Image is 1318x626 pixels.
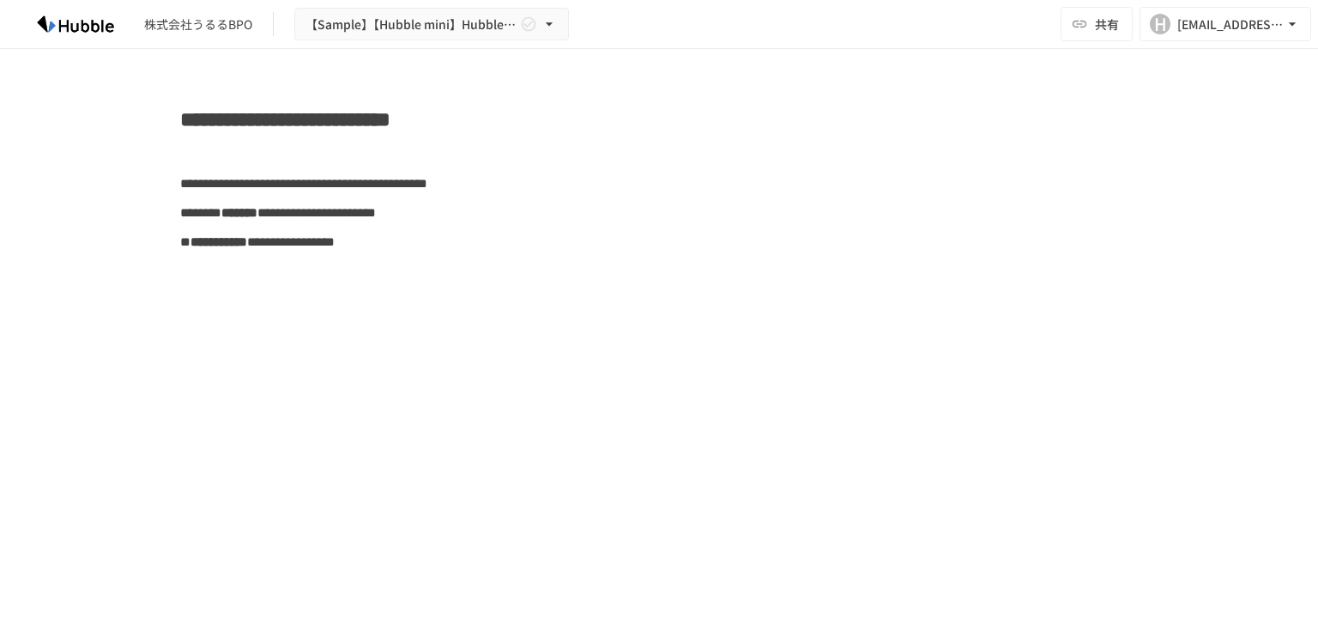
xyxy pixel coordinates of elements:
[1150,14,1170,34] div: H
[21,10,130,38] img: HzDRNkGCf7KYO4GfwKnzITak6oVsp5RHeZBEM1dQFiQ
[1095,15,1119,33] span: 共有
[294,8,569,41] button: 【Sample】【Hubble mini】Hubble×企業名 オンボーディングプロジェクト
[305,14,517,35] span: 【Sample】【Hubble mini】Hubble×企業名 オンボーディングプロジェクト
[1140,7,1311,41] button: H[EMAIL_ADDRESS][PERSON_NAME][DOMAIN_NAME]
[144,15,252,33] div: 株式会社うるるBPO
[1061,7,1133,41] button: 共有
[1177,14,1284,35] div: [EMAIL_ADDRESS][PERSON_NAME][DOMAIN_NAME]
